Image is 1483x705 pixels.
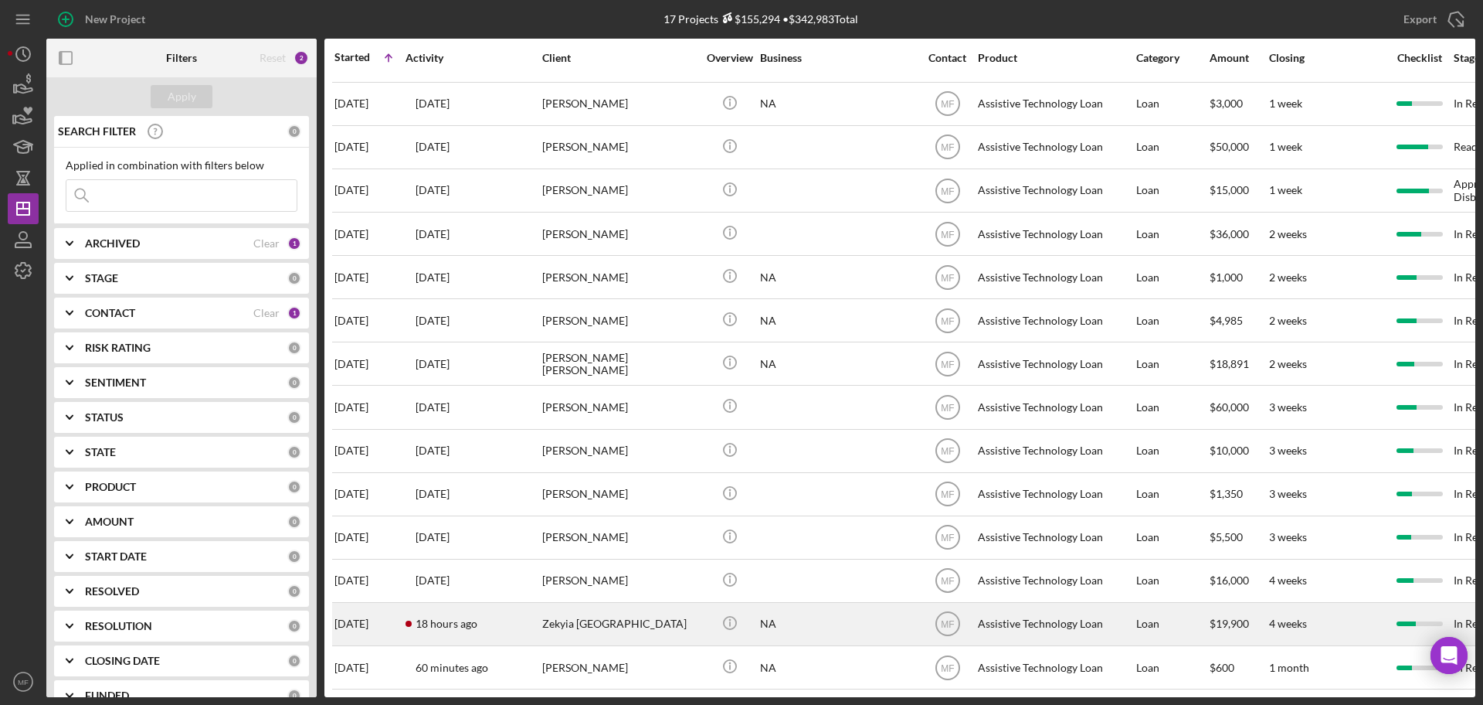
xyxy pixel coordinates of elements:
text: MF [18,678,29,686]
div: [DATE] [334,127,404,168]
b: FUNDED [85,690,129,702]
div: 0 [287,619,301,633]
time: 2 weeks [1269,357,1307,370]
span: $19,900 [1210,617,1249,630]
text: MF [941,186,954,196]
div: Loan [1136,213,1208,254]
time: 3 weeks [1269,487,1307,500]
div: Assistive Technology Loan [978,257,1132,298]
div: NA [760,300,915,341]
div: Assistive Technology Loan [978,560,1132,601]
div: 0 [287,445,301,459]
div: Loan [1136,431,1208,472]
div: Clear [253,237,280,250]
div: [PERSON_NAME] [542,431,697,472]
time: 3 weeks [1269,400,1307,414]
time: 1 week [1269,97,1302,110]
time: 2 weeks [1269,227,1307,240]
span: $10,000 [1210,444,1249,457]
span: $4,985 [1210,314,1243,327]
div: 0 [287,689,301,703]
div: [DATE] [334,604,404,645]
b: PRODUCT [85,481,136,493]
div: Assistive Technology Loan [978,604,1132,645]
div: [DATE] [334,647,404,688]
div: NA [760,604,915,645]
text: MF [941,315,954,326]
b: AMOUNT [85,516,134,528]
div: [DATE] [334,431,404,472]
div: New Project [85,4,145,35]
time: 2025-10-02 04:23 [416,184,450,196]
button: Apply [151,85,212,108]
time: 1 week [1269,140,1302,153]
time: 2 weeks [1269,271,1307,284]
div: 0 [287,515,301,529]
b: SENTIMENT [85,376,146,389]
div: Loan [1136,560,1208,601]
time: 1 month [1269,661,1309,674]
div: Client [542,52,697,64]
time: 2025-10-06 19:52 [416,531,450,543]
div: 0 [287,341,301,355]
b: Filters [166,52,197,64]
div: Loan [1136,517,1208,558]
div: Zekyia [GEOGRAPHIC_DATA] [542,604,697,645]
span: $600 [1210,661,1234,674]
div: Open Intercom Messenger [1430,637,1468,674]
div: $15,000 [1210,170,1268,211]
div: Started [334,51,370,63]
time: 3 weeks [1269,444,1307,457]
div: Assistive Technology Loan [978,387,1132,427]
time: 2025-09-29 19:24 [416,271,450,284]
time: 2025-10-14 23:05 [416,618,477,630]
div: Loan [1136,127,1208,168]
div: 0 [287,124,301,138]
div: 0 [287,271,301,285]
div: $155,294 [718,12,780,26]
b: CLOSING DATE [85,655,160,667]
div: Clear [253,307,280,319]
time: 4 weeks [1269,617,1307,630]
time: 2025-09-26 01:39 [416,574,450,587]
div: [DATE] [334,517,404,558]
div: [PERSON_NAME] [PERSON_NAME] [542,343,697,384]
time: 2025-10-15 16:23 [416,662,488,674]
div: Apply [168,85,196,108]
time: 3 weeks [1269,530,1307,543]
div: Assistive Technology Loan [978,170,1132,211]
button: MF [8,666,39,697]
div: [PERSON_NAME] [542,83,697,124]
span: $1,350 [1210,487,1243,500]
div: Applied in combination with filters below [66,159,297,172]
time: 2025-10-04 00:42 [416,228,450,240]
b: ARCHIVED [85,237,140,250]
div: Loan [1136,647,1208,688]
time: 2025-10-05 05:03 [416,444,450,457]
span: $60,000 [1210,400,1249,414]
time: 2025-10-12 19:24 [416,141,450,153]
div: Loan [1136,257,1208,298]
text: MF [941,489,954,500]
div: 0 [287,480,301,494]
div: Product [978,52,1132,64]
span: $18,891 [1210,357,1249,370]
span: $16,000 [1210,574,1249,587]
div: 0 [287,376,301,390]
div: [DATE] [334,343,404,384]
div: [PERSON_NAME] [542,127,697,168]
div: [DATE] [334,300,404,341]
text: MF [941,446,954,457]
div: Assistive Technology Loan [978,647,1132,688]
div: [DATE] [334,83,404,124]
div: [DATE] [334,257,404,298]
button: Export [1388,4,1475,35]
div: Loan [1136,300,1208,341]
div: 1 [287,306,301,320]
text: MF [941,619,954,630]
div: [PERSON_NAME] [542,560,697,601]
span: $50,000 [1210,140,1249,153]
div: Assistive Technology Loan [978,127,1132,168]
span: $36,000 [1210,227,1249,240]
div: Overview [701,52,758,64]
